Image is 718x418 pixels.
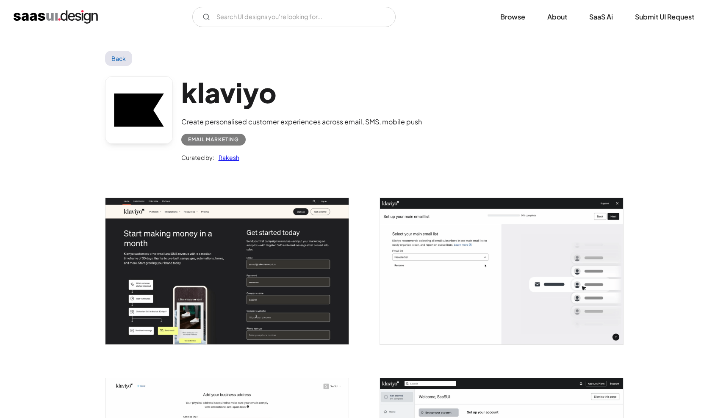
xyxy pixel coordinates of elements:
[105,198,349,344] a: open lightbox
[380,198,623,344] img: 66275ccce9204c5d441b94df_setup%20email%20List%20.png
[192,7,396,27] input: Search UI designs you're looking for...
[490,8,535,26] a: Browse
[188,135,239,145] div: Email Marketing
[192,7,396,27] form: Email Form
[380,198,623,344] a: open lightbox
[625,8,704,26] a: Submit UI Request
[537,8,577,26] a: About
[181,152,214,162] div: Curated by:
[181,117,422,127] div: Create personalised customer experiences across email, SMS, mobile push
[181,76,422,109] h1: klaviyo
[14,10,98,24] a: home
[579,8,623,26] a: SaaS Ai
[105,198,349,344] img: 66275ccbea573b37e95655a2_Sign%20up.png
[214,152,239,162] a: Rakesh
[105,51,133,66] a: Back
